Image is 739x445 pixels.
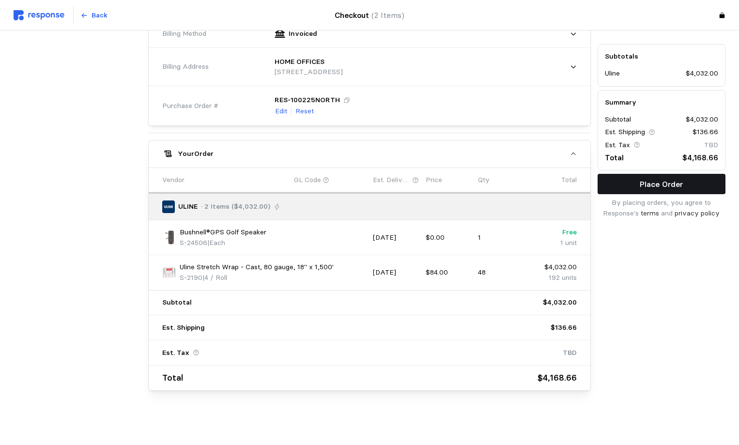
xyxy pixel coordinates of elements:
[478,267,524,278] p: 48
[162,265,176,279] img: S-2190
[295,106,314,117] button: Reset
[14,10,64,20] img: svg%3e
[275,106,287,117] p: Edit
[162,101,218,111] span: Purchase Order #
[162,175,185,185] p: Vendor
[686,69,718,79] p: $4,032.00
[92,10,108,21] p: Back
[294,175,321,185] p: GL Code
[149,20,590,125] div: ULINE· 2 Items ($4,032.00)Requires ApprovalLT
[275,95,340,106] p: RES-100225NORTH
[531,227,577,238] p: Free
[335,9,404,21] h4: Checkout
[275,67,343,77] p: [STREET_ADDRESS]
[693,127,718,138] p: $136.66
[551,322,577,333] p: $136.66
[180,273,202,282] span: S-2190
[180,262,334,273] p: Uline Stretch Wrap - Cast, 80 gauge, 18" x 1,500'
[180,227,266,238] p: Bushnell®GPS Golf Speaker
[598,198,725,218] p: By placing orders, you agree to Response's and
[640,178,683,190] p: Place Order
[162,348,189,358] p: Est. Tax
[686,114,718,125] p: $4,032.00
[162,29,206,39] span: Billing Method
[675,209,720,217] a: privacy policy
[162,230,176,245] img: S-24506_txt_USEng
[605,127,645,138] p: Est. Shipping
[207,238,225,247] span: | Each
[149,168,590,390] div: YourOrder
[149,140,590,168] button: YourOrder
[162,61,209,72] span: Billing Address
[704,140,718,151] p: TBD
[371,11,404,20] span: (2 Items)
[531,262,577,273] p: $4,032.00
[373,232,419,243] p: [DATE]
[180,238,207,247] span: S-24506
[178,149,214,159] h5: Your Order
[478,232,524,243] p: 1
[563,348,577,358] p: TBD
[641,209,659,217] a: terms
[373,175,410,185] p: Est. Delivery
[426,175,442,185] p: Price
[275,106,288,117] button: Edit
[605,140,630,151] p: Est. Tax
[531,273,577,283] p: 192 units
[201,201,270,212] p: · 2 Items ($4,032.00)
[543,297,577,308] p: $4,032.00
[605,114,631,125] p: Subtotal
[202,273,227,282] span: | 4 / Roll
[426,232,472,243] p: $0.00
[275,57,324,67] p: HOME OFFICES
[682,152,718,164] p: $4,168.66
[598,174,725,194] button: Place Order
[605,97,718,107] h5: Summary
[538,371,577,385] p: $4,168.66
[373,267,419,278] p: [DATE]
[426,267,472,278] p: $84.00
[605,69,620,79] p: Uline
[478,175,490,185] p: Qty
[289,29,317,39] p: Invoiced
[178,201,198,212] p: ULINE
[75,6,113,25] button: Back
[162,371,183,385] p: Total
[605,152,624,164] p: Total
[162,322,205,333] p: Est. Shipping
[162,297,192,308] p: Subtotal
[531,238,577,248] p: 1 unit
[561,175,577,185] p: Total
[605,51,718,61] h5: Subtotals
